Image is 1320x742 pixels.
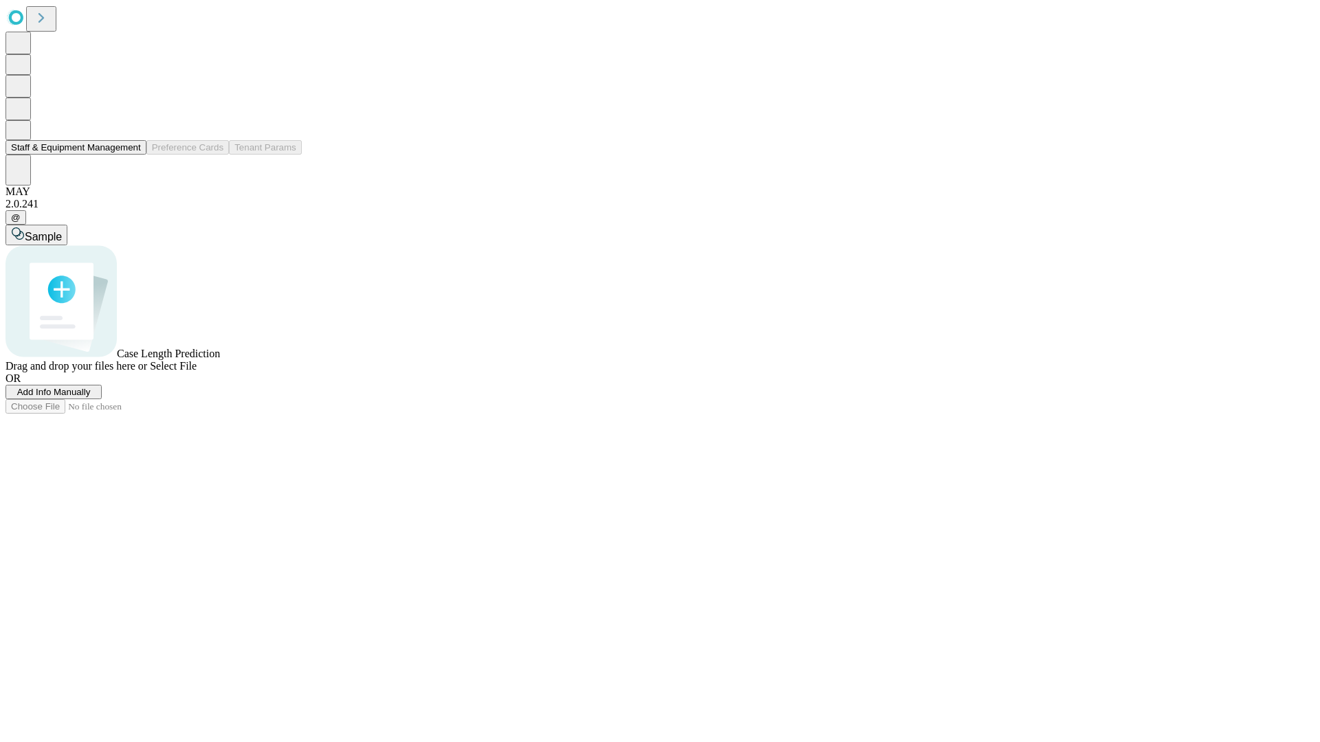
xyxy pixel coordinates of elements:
button: Staff & Equipment Management [5,140,146,155]
span: Sample [25,231,62,243]
span: OR [5,372,21,384]
span: Case Length Prediction [117,348,220,359]
div: 2.0.241 [5,198,1314,210]
button: Preference Cards [146,140,229,155]
span: Drag and drop your files here or [5,360,147,372]
span: Select File [150,360,197,372]
span: @ [11,212,21,223]
button: Tenant Params [229,140,302,155]
span: Add Info Manually [17,387,91,397]
button: Sample [5,225,67,245]
div: MAY [5,185,1314,198]
button: @ [5,210,26,225]
button: Add Info Manually [5,385,102,399]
